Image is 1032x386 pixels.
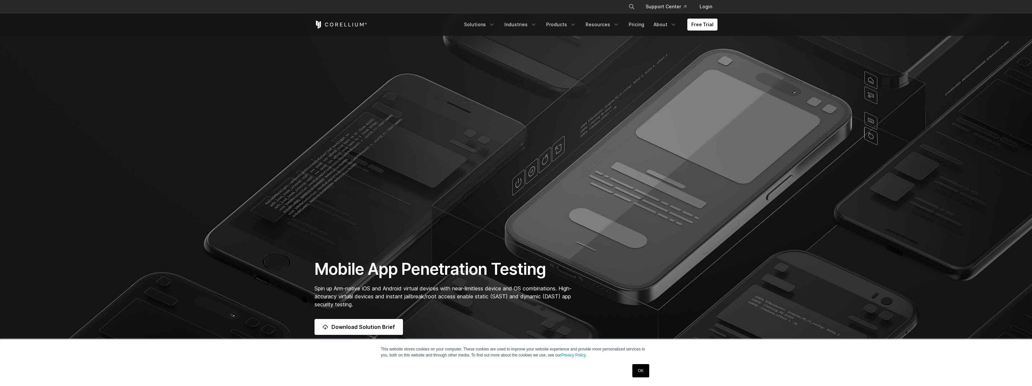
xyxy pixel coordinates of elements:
a: Download Solution Brief [315,319,403,335]
a: Resources [582,19,623,31]
a: Support Center [640,1,692,13]
a: Privacy Policy. [561,353,587,357]
h1: Mobile App Penetration Testing [315,259,579,279]
a: Pricing [625,19,648,31]
p: This website stores cookies on your computer. These cookies are used to improve your website expe... [381,346,651,358]
span: Spin up Arm-native iOS and Android virtual devices with near-limitless device and OS combinations... [315,285,572,308]
span: Download Solution Brief [331,323,395,331]
div: Navigation Menu [620,1,717,13]
div: Navigation Menu [460,19,717,31]
a: Corellium Home [315,21,367,29]
a: About [650,19,681,31]
a: Products [542,19,580,31]
a: Solutions [460,19,499,31]
a: Industries [500,19,541,31]
button: Search [626,1,638,13]
a: Login [694,1,717,13]
a: OK [632,364,649,377]
a: Free Trial [687,19,717,31]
